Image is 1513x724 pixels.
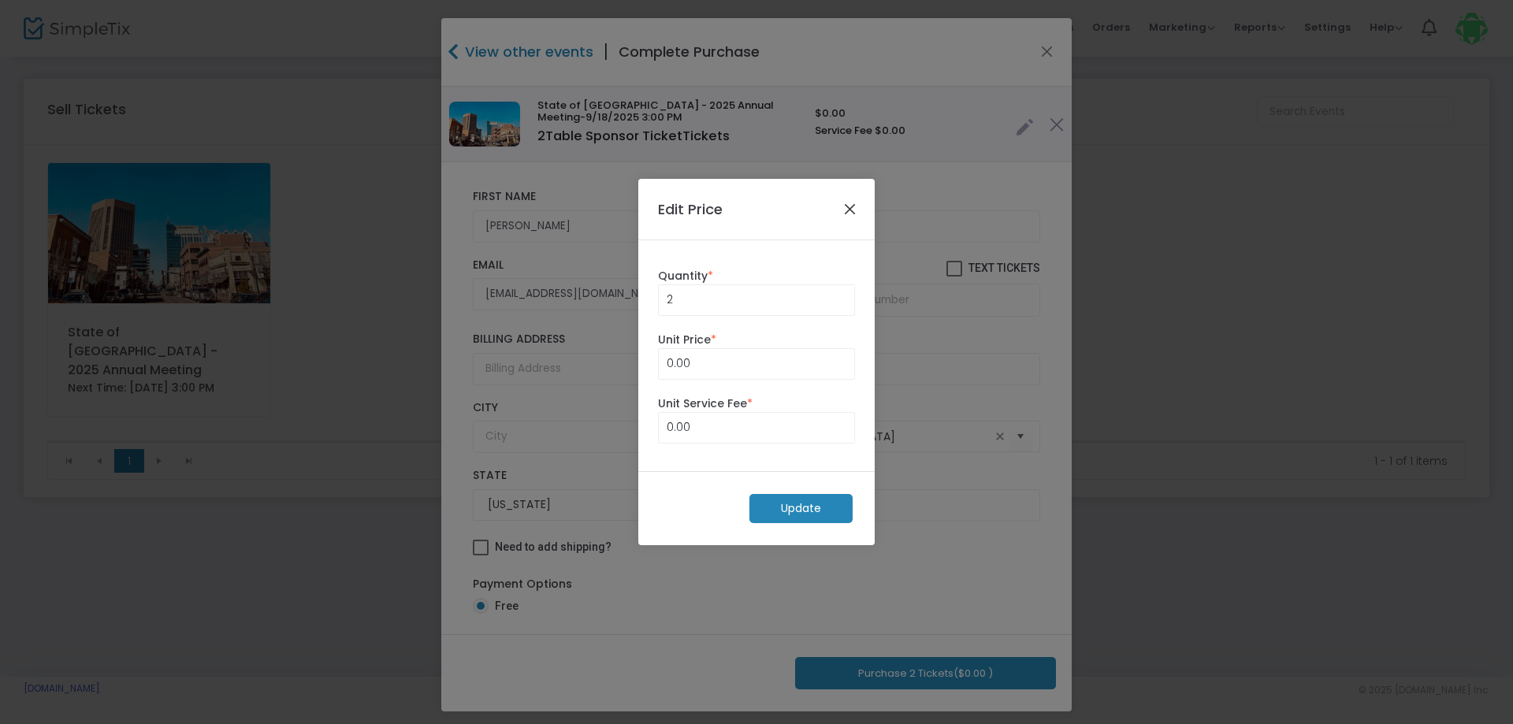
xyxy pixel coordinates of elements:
button: Close [840,199,861,219]
m-button: Update [749,494,853,523]
label: Unit Price [658,332,855,348]
label: Quantity [658,268,855,284]
input: Unit Service Fee [659,413,854,443]
h4: Edit Price [658,199,723,220]
input: Qty [659,285,854,315]
label: Unit Service Fee [658,395,855,412]
input: Price [659,349,854,379]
